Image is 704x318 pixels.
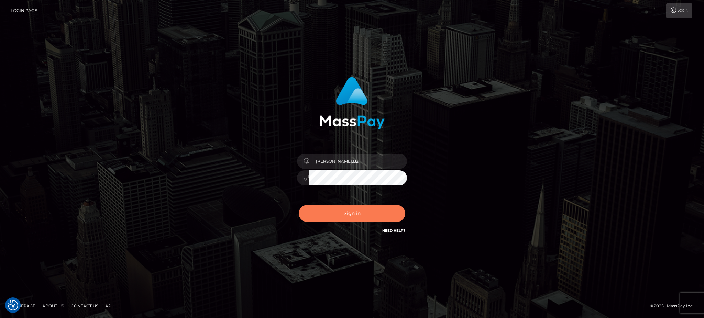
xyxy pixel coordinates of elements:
button: Sign in [299,205,405,222]
a: Login Page [11,3,37,18]
img: Revisit consent button [8,300,18,310]
input: Username... [309,154,407,169]
img: MassPay Login [319,77,385,129]
a: Login [666,3,692,18]
a: API [102,300,115,311]
a: About Us [40,300,67,311]
div: © 2025 , MassPay Inc. [650,302,699,310]
a: Contact Us [68,300,101,311]
a: Need Help? [382,228,405,233]
a: Homepage [8,300,38,311]
button: Consent Preferences [8,300,18,310]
